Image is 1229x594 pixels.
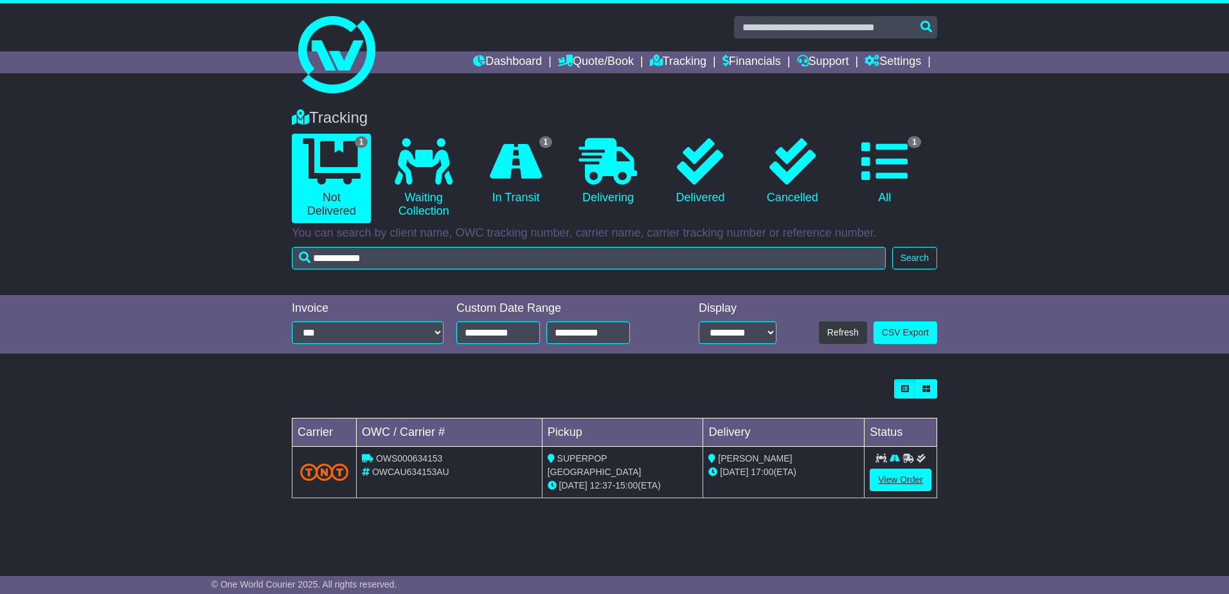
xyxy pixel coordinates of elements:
[722,51,781,73] a: Financials
[384,134,463,223] a: Waiting Collection
[661,134,740,210] a: Delivered
[874,321,937,344] a: CSV Export
[548,453,641,477] span: SUPERPOP [GEOGRAPHIC_DATA]
[870,469,931,491] a: View Order
[751,467,773,477] span: 17:00
[865,51,921,73] a: Settings
[650,51,706,73] a: Tracking
[300,464,348,481] img: TNT_Domestic.png
[753,134,832,210] a: Cancelled
[559,480,588,491] span: [DATE]
[718,453,792,464] span: [PERSON_NAME]
[539,136,553,148] span: 1
[376,453,443,464] span: OWS000634153
[355,136,368,148] span: 1
[720,467,748,477] span: [DATE]
[590,480,613,491] span: 12:37
[819,321,867,344] button: Refresh
[703,419,865,447] td: Delivery
[456,301,663,316] div: Custom Date Range
[292,134,371,223] a: 1 Not Delivered
[558,51,634,73] a: Quote/Book
[285,109,944,127] div: Tracking
[292,226,937,240] p: You can search by client name, OWC tracking number, carrier name, carrier tracking number or refe...
[797,51,849,73] a: Support
[476,134,555,210] a: 1 In Transit
[708,465,859,479] div: (ETA)
[473,51,542,73] a: Dashboard
[357,419,543,447] td: OWC / Carrier #
[615,480,638,491] span: 15:00
[892,247,937,269] button: Search
[372,467,449,477] span: OWCAU634153AU
[542,419,703,447] td: Pickup
[865,419,937,447] td: Status
[548,479,698,492] div: - (ETA)
[568,134,647,210] a: Delivering
[211,579,397,589] span: © One World Courier 2025. All rights reserved.
[699,301,776,316] div: Display
[292,419,357,447] td: Carrier
[908,136,921,148] span: 1
[845,134,924,210] a: 1 All
[292,301,444,316] div: Invoice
